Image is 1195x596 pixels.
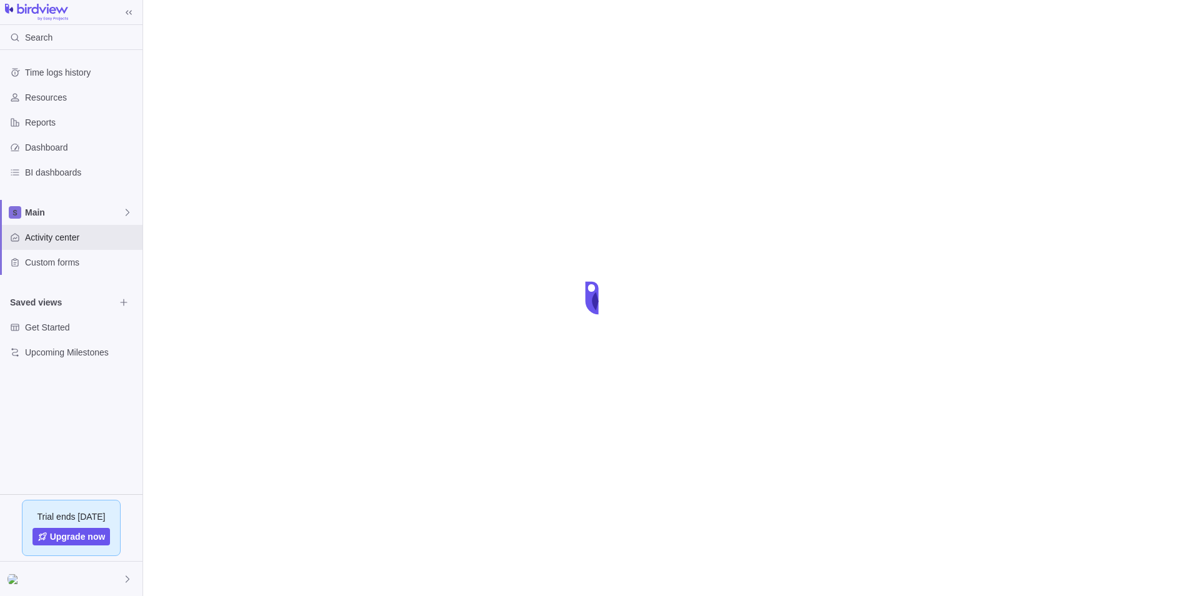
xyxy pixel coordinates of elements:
[25,346,137,359] span: Upcoming Milestones
[25,31,52,44] span: Search
[37,510,106,523] span: Trial ends [DATE]
[25,91,137,104] span: Resources
[572,273,622,323] div: loading
[32,528,111,545] a: Upgrade now
[25,321,137,334] span: Get Started
[50,530,106,543] span: Upgrade now
[115,294,132,311] span: Browse views
[25,141,137,154] span: Dashboard
[25,116,137,129] span: Reports
[25,66,137,79] span: Time logs history
[25,256,137,269] span: Custom forms
[10,296,115,309] span: Saved views
[25,166,137,179] span: BI dashboards
[7,574,22,584] img: Show
[25,231,137,244] span: Activity center
[25,206,122,219] span: Main
[7,572,22,587] div: Shobnom Sultana
[5,4,68,21] img: logo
